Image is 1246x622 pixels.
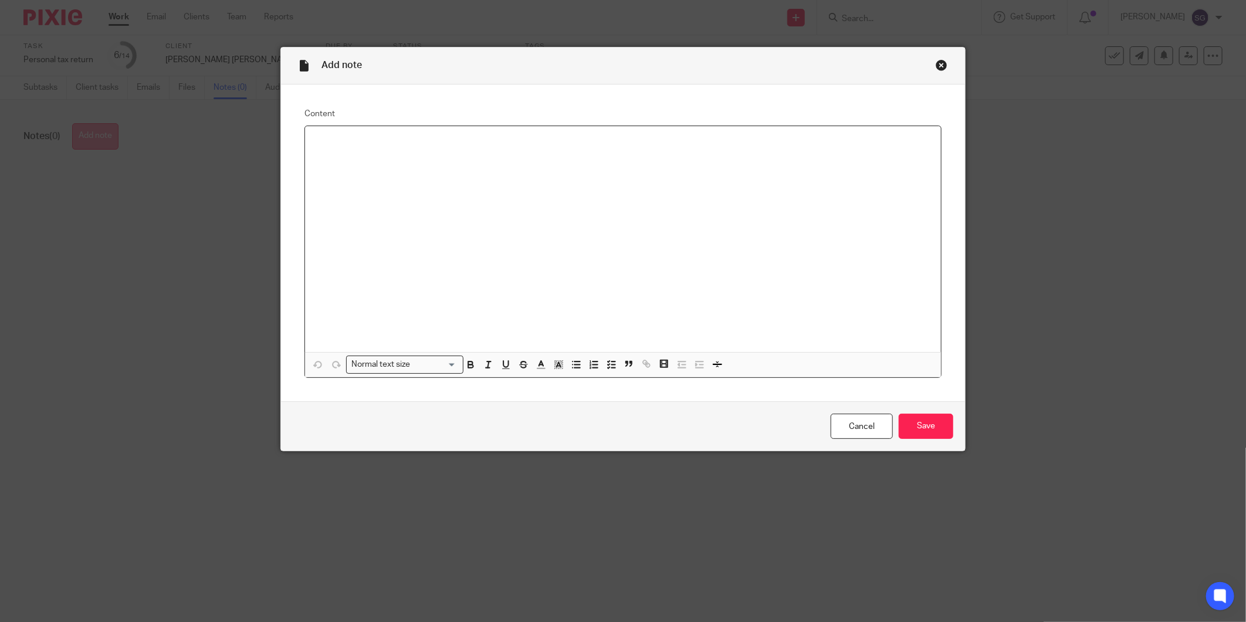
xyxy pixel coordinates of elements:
[304,108,942,120] label: Content
[349,359,413,371] span: Normal text size
[346,356,463,374] div: Search for option
[899,414,953,439] input: Save
[414,359,456,371] input: Search for option
[936,59,947,71] div: Close this dialog window
[321,60,362,70] span: Add note
[831,414,893,439] a: Cancel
